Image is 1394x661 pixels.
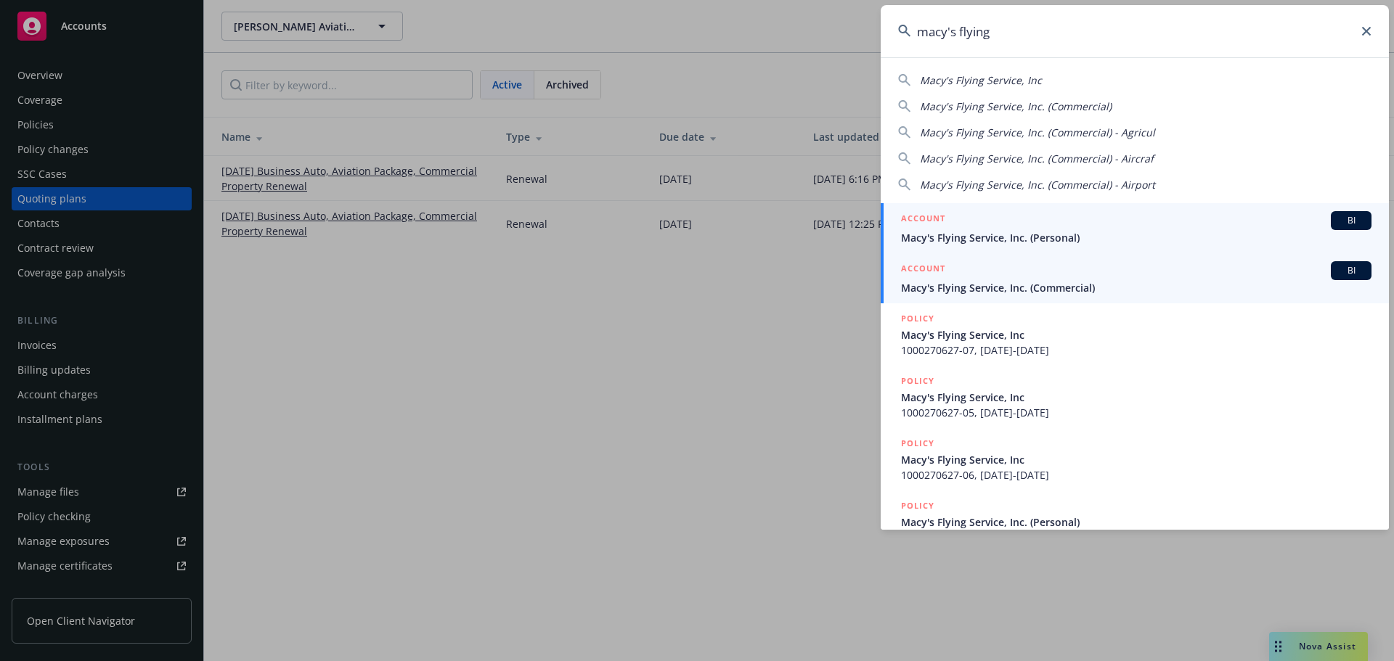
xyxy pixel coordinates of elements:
a: POLICYMacy's Flying Service, Inc1000270627-06, [DATE]-[DATE] [881,428,1389,490]
h5: POLICY [901,311,934,326]
span: Macy's Flying Service, Inc. (Personal) [901,514,1371,530]
a: ACCOUNTBIMacy's Flying Service, Inc. (Commercial) [881,253,1389,303]
h5: POLICY [901,498,934,513]
span: Macy's Flying Service, Inc. (Commercial) - Aircraf [920,152,1154,165]
span: Macy's Flying Service, Inc. (Commercial) - Agricul [920,126,1155,139]
h5: POLICY [901,436,934,451]
span: Macy's Flying Service, Inc [920,73,1042,87]
h5: ACCOUNT [901,261,945,279]
span: Macy's Flying Service, Inc [901,452,1371,467]
span: Macy's Flying Service, Inc. (Commercial) [901,280,1371,295]
h5: ACCOUNT [901,211,945,229]
a: POLICYMacy's Flying Service, Inc. (Personal) [881,490,1389,553]
h5: POLICY [901,374,934,388]
span: Macy's Flying Service, Inc [901,390,1371,405]
span: 1000270627-07, [DATE]-[DATE] [901,342,1371,358]
a: POLICYMacy's Flying Service, Inc1000270627-07, [DATE]-[DATE] [881,303,1389,366]
span: BI [1337,214,1366,227]
input: Search... [881,5,1389,57]
a: ACCOUNTBIMacy's Flying Service, Inc. (Personal) [881,203,1389,253]
a: POLICYMacy's Flying Service, Inc1000270627-05, [DATE]-[DATE] [881,366,1389,428]
span: Macy's Flying Service, Inc. (Personal) [901,230,1371,245]
span: 1000270627-06, [DATE]-[DATE] [901,467,1371,483]
span: 1000270627-05, [DATE]-[DATE] [901,405,1371,420]
span: Macy's Flying Service, Inc. (Commercial) - Airport [920,178,1155,192]
span: Macy's Flying Service, Inc [901,327,1371,342]
span: BI [1337,264,1366,277]
span: Macy's Flying Service, Inc. (Commercial) [920,99,1112,113]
